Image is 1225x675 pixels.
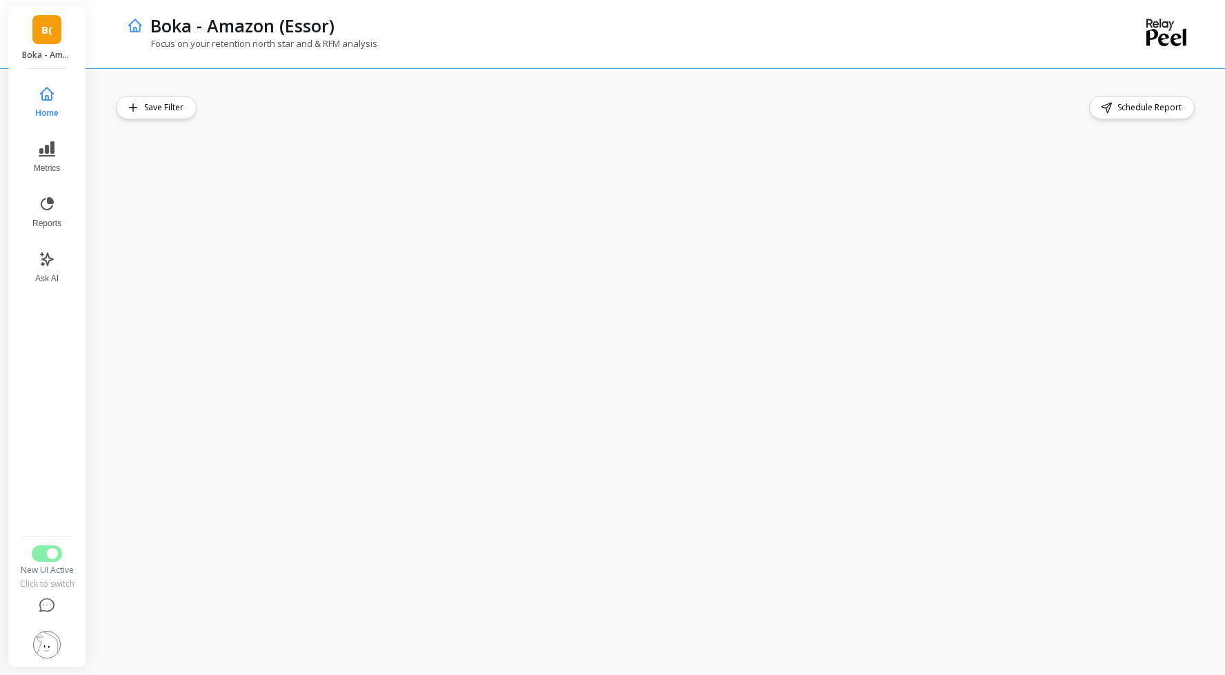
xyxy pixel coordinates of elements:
button: Save Filter [116,96,197,119]
span: Ask AI [35,273,59,284]
button: Switch to Legacy UI [32,545,62,562]
span: Reports [32,218,61,229]
div: New UI Active [19,565,75,576]
button: Reports [24,188,70,237]
iframe: Omni Embed [116,130,1197,647]
button: Metrics [24,132,70,182]
div: Click to switch [19,578,75,590]
button: Help [19,590,75,623]
span: Metrics [34,163,61,174]
button: Ask AI [24,243,70,292]
img: profile picture [33,631,61,658]
p: Boka - Amazon (Essor) [150,14,335,37]
span: B( [41,22,52,38]
span: Home [35,108,58,119]
p: Focus on your retention north star and & RFM analysis [127,37,377,50]
p: Boka - Amazon (Essor) [22,50,72,61]
button: Schedule Report [1089,96,1195,119]
span: Schedule Report [1117,101,1186,114]
button: Settings [19,623,75,667]
span: Save Filter [144,101,188,114]
button: Home [24,77,70,127]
